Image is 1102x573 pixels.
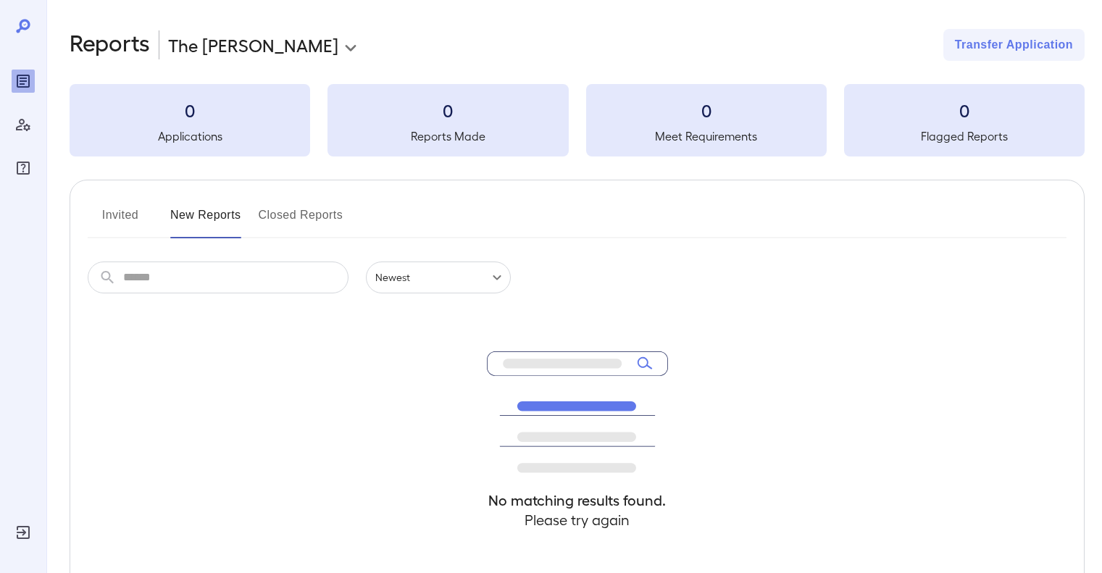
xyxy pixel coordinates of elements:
[586,99,827,122] h3: 0
[487,510,668,530] h4: Please try again
[70,99,310,122] h3: 0
[70,127,310,145] h5: Applications
[366,262,511,293] div: Newest
[12,113,35,136] div: Manage Users
[259,204,343,238] button: Closed Reports
[487,490,668,510] h4: No matching results found.
[12,70,35,93] div: Reports
[12,521,35,544] div: Log Out
[70,84,1085,156] summary: 0Applications0Reports Made0Meet Requirements0Flagged Reports
[170,204,241,238] button: New Reports
[88,204,153,238] button: Invited
[943,29,1085,61] button: Transfer Application
[327,99,568,122] h3: 0
[327,127,568,145] h5: Reports Made
[12,156,35,180] div: FAQ
[844,127,1085,145] h5: Flagged Reports
[586,127,827,145] h5: Meet Requirements
[844,99,1085,122] h3: 0
[168,33,338,57] p: The [PERSON_NAME]
[70,29,150,61] h2: Reports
